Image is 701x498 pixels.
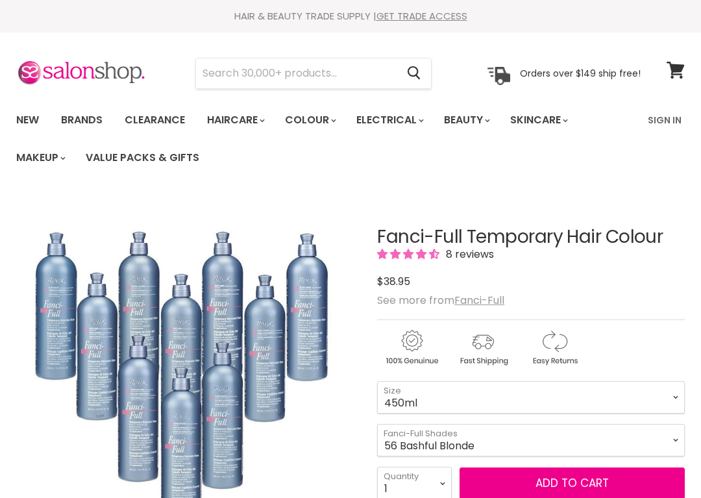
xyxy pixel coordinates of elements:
[6,101,640,177] ul: Main menu
[377,274,410,289] span: $38.95
[377,247,442,262] span: 4.25 stars
[535,475,609,491] span: Add to cart
[197,106,273,134] a: Haircare
[377,227,685,247] h1: Fanci-Full Temporary Hair Colour
[520,67,641,79] p: Orders over $149 ship free!
[76,144,209,171] a: Value Packs & Gifts
[454,293,504,308] a: Fanci-Full
[442,247,494,262] span: 8 reviews
[376,9,467,23] a: GET TRADE ACCESS
[6,106,49,134] a: New
[377,293,504,308] span: See more from
[51,106,112,134] a: Brands
[196,58,397,88] input: Search
[520,328,589,367] img: returns.gif
[275,106,344,134] a: Colour
[6,144,73,171] a: Makeup
[640,106,689,134] a: Sign In
[449,328,517,367] img: shipping.gif
[377,328,446,367] img: genuine.gif
[347,106,432,134] a: Electrical
[397,58,431,88] button: Search
[434,106,498,134] a: Beauty
[195,58,432,89] form: Product
[500,106,576,134] a: Skincare
[115,106,195,134] a: Clearance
